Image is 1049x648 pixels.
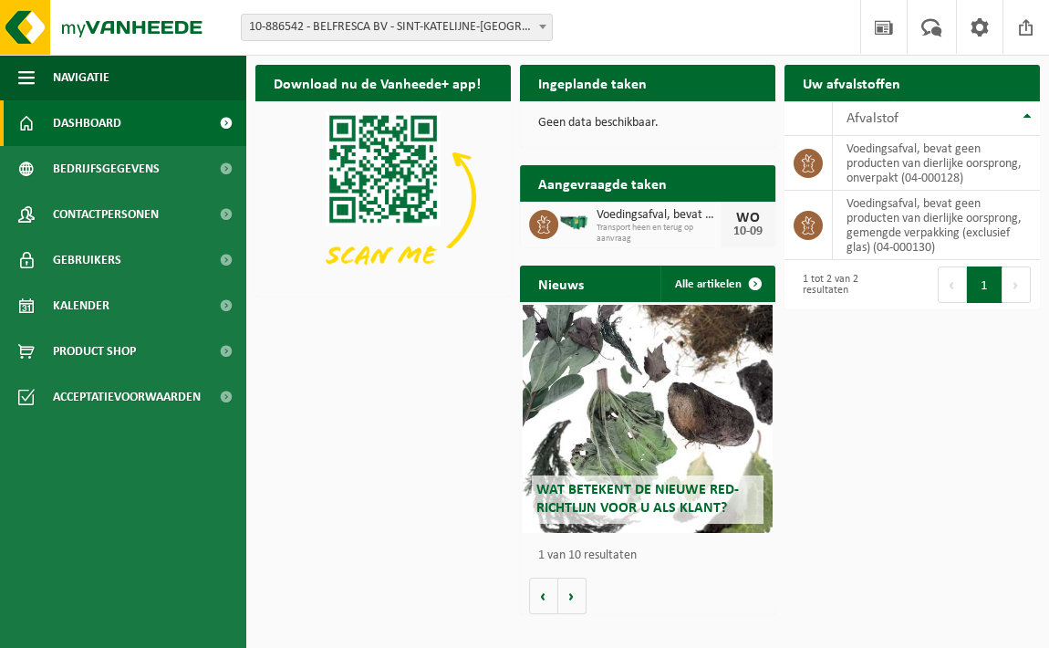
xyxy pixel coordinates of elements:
img: Download de VHEPlus App [255,101,511,293]
h2: Uw afvalstoffen [784,65,919,100]
p: 1 van 10 resultaten [538,549,766,562]
img: HK-RS-14-GN-00 [558,214,589,231]
span: Voedingsafval, bevat geen producten van dierlijke oorsprong, gemengde verpakking... [597,208,721,223]
button: Next [1002,267,1031,303]
span: Gebruikers [53,237,121,283]
span: Transport heen en terug op aanvraag [597,223,721,245]
div: WO [730,211,766,225]
span: Acceptatievoorwaarden [53,374,201,420]
button: Previous [938,267,967,303]
span: Kalender [53,283,109,329]
h2: Download nu de Vanheede+ app! [255,65,499,100]
span: Contactpersonen [53,192,159,237]
p: Geen data beschikbaar. [538,117,757,130]
button: Vorige [529,578,558,614]
td: voedingsafval, bevat geen producten van dierlijke oorsprong, onverpakt (04-000128) [833,136,1040,191]
span: Bedrijfsgegevens [53,146,160,192]
span: Product Shop [53,329,136,374]
span: Dashboard [53,100,121,146]
div: 1 tot 2 van 2 resultaten [794,265,903,305]
h2: Nieuws [520,266,602,301]
a: Wat betekent de nieuwe RED-richtlijn voor u als klant? [523,305,773,533]
span: Navigatie [53,55,109,100]
a: Alle artikelen [660,266,774,302]
span: Wat betekent de nieuwe RED-richtlijn voor u als klant? [536,483,739,515]
button: Volgende [558,578,587,614]
h2: Aangevraagde taken [520,165,685,201]
span: 10-886542 - BELFRESCA BV - SINT-KATELIJNE-WAVER [242,15,552,40]
span: 10-886542 - BELFRESCA BV - SINT-KATELIJNE-WAVER [241,14,553,41]
span: Afvalstof [846,111,898,126]
h2: Ingeplande taken [520,65,665,100]
button: 1 [967,267,1002,303]
td: voedingsafval, bevat geen producten van dierlijke oorsprong, gemengde verpakking (exclusief glas)... [833,191,1040,260]
div: 10-09 [730,225,766,238]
